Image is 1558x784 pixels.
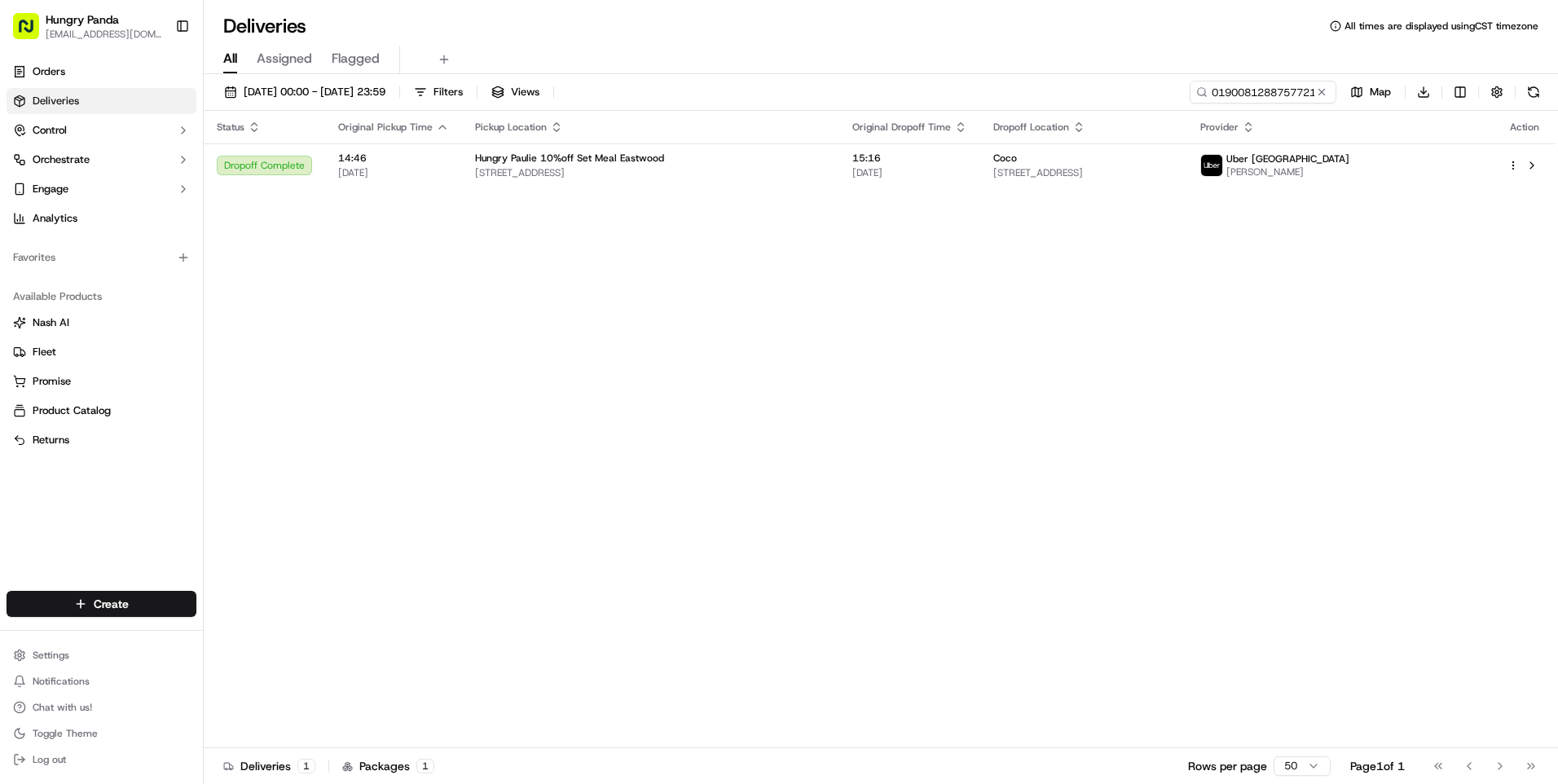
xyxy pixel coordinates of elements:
[33,315,69,330] span: Nash AI
[33,753,66,766] span: Log out
[7,117,196,143] button: Control
[33,182,68,196] span: Engage
[7,59,196,85] a: Orders
[33,211,77,226] span: Analytics
[511,85,539,99] span: Views
[13,315,190,330] a: Nash AI
[1226,152,1349,165] span: Uber [GEOGRAPHIC_DATA]
[7,368,196,394] button: Promise
[484,81,547,104] button: Views
[1200,121,1239,134] span: Provider
[7,748,196,771] button: Log out
[7,339,196,365] button: Fleet
[223,49,237,68] span: All
[33,403,111,418] span: Product Catalog
[1343,81,1398,104] button: Map
[33,675,90,688] span: Notifications
[223,13,306,39] h1: Deliveries
[338,152,449,165] span: 14:46
[13,345,190,359] a: Fleet
[407,81,470,104] button: Filters
[1190,81,1336,104] input: Type to search
[993,152,1017,165] span: Coco
[342,758,434,774] div: Packages
[852,152,967,165] span: 15:16
[13,433,190,447] a: Returns
[7,147,196,173] button: Orchestrate
[993,166,1174,179] span: [STREET_ADDRESS]
[297,759,315,773] div: 1
[1350,758,1405,774] div: Page 1 of 1
[46,28,162,41] button: [EMAIL_ADDRESS][DOMAIN_NAME]
[7,205,196,231] a: Analytics
[7,722,196,745] button: Toggle Theme
[7,310,196,336] button: Nash AI
[33,123,67,138] span: Control
[993,121,1069,134] span: Dropoff Location
[7,398,196,424] button: Product Catalog
[33,433,69,447] span: Returns
[1201,155,1222,176] img: uber-new-logo.jpeg
[475,166,826,179] span: [STREET_ADDRESS]
[852,166,967,179] span: [DATE]
[1188,758,1267,774] p: Rows per page
[416,759,434,773] div: 1
[1226,165,1349,178] span: [PERSON_NAME]
[33,94,79,108] span: Deliveries
[33,701,92,714] span: Chat with us!
[338,121,433,134] span: Original Pickup Time
[338,166,449,179] span: [DATE]
[244,85,385,99] span: [DATE] 00:00 - [DATE] 23:59
[46,11,119,28] button: Hungry Panda
[7,7,169,46] button: Hungry Panda[EMAIL_ADDRESS][DOMAIN_NAME]
[217,121,244,134] span: Status
[475,152,664,165] span: Hungry Paulie 10%off Set Meal Eastwood
[7,670,196,693] button: Notifications
[7,88,196,114] a: Deliveries
[1522,81,1545,104] button: Refresh
[1370,85,1391,99] span: Map
[13,403,190,418] a: Product Catalog
[7,644,196,667] button: Settings
[332,49,380,68] span: Flagged
[33,152,90,167] span: Orchestrate
[7,176,196,202] button: Engage
[434,85,463,99] span: Filters
[223,758,315,774] div: Deliveries
[13,374,190,389] a: Promise
[7,427,196,453] button: Returns
[94,596,129,612] span: Create
[33,374,71,389] span: Promise
[33,727,98,740] span: Toggle Theme
[7,696,196,719] button: Chat with us!
[7,591,196,617] button: Create
[852,121,951,134] span: Original Dropoff Time
[257,49,312,68] span: Assigned
[475,121,547,134] span: Pickup Location
[7,284,196,310] div: Available Products
[33,649,69,662] span: Settings
[7,244,196,271] div: Favorites
[1345,20,1538,33] span: All times are displayed using CST timezone
[33,345,56,359] span: Fleet
[1507,121,1542,134] div: Action
[33,64,65,79] span: Orders
[217,81,393,104] button: [DATE] 00:00 - [DATE] 23:59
